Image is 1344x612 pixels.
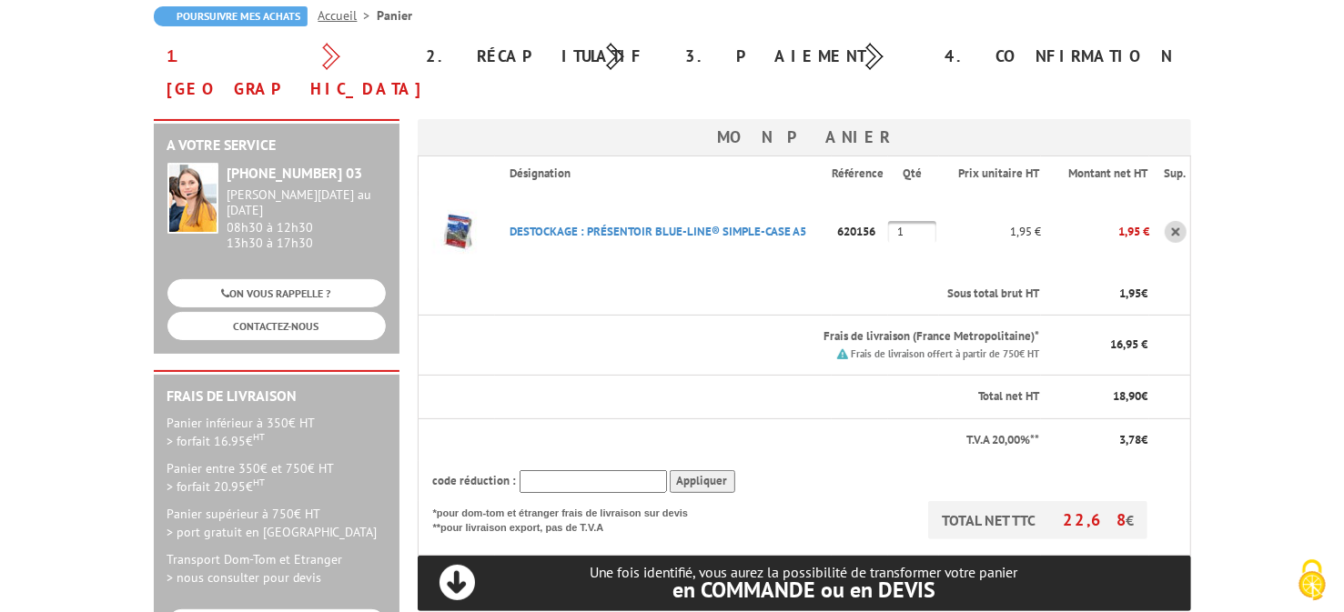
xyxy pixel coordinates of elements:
[510,224,806,239] a: DESTOCKAGE : PRéSENTOIR BLUE-LINE® SIMPLE-CASE A5
[932,40,1191,73] div: 4. Confirmation
[433,473,517,488] span: code réduction :
[1056,166,1147,183] p: Montant net HT
[167,312,386,340] a: CONTACTEZ-NOUS
[1113,388,1141,404] span: 18,90
[433,501,706,535] p: *pour dom-tom et étranger frais de livraison sur devis **pour livraison export, pas de T.V.A
[832,216,888,247] p: 620156
[418,564,1191,601] p: Une fois identifié, vous aurez la possibilité de transformer votre panier
[167,524,378,540] span: > port gratuit en [GEOGRAPHIC_DATA]
[832,166,886,183] p: Référence
[1119,286,1141,301] span: 1,95
[227,187,386,218] div: [PERSON_NAME][DATE] au [DATE]
[1289,557,1335,603] img: Cookies (fenêtre modale)
[167,459,386,496] p: Panier entre 350€ et 750€ HT
[672,576,935,604] span: en COMMANDE ou en DEVIS
[418,119,1191,156] h3: Mon panier
[1149,156,1190,191] th: Sup.
[1056,432,1147,449] p: €
[1063,509,1126,530] span: 22,68
[495,156,832,191] th: Désignation
[851,347,1039,360] small: Frais de livraison offert à partir de 750€ HT
[495,273,1042,316] th: Sous total brut HT
[954,166,1040,183] p: Prix unitaire HT
[167,433,266,449] span: > forfait 16.95€
[672,40,932,73] div: 3. Paiement
[167,569,322,586] span: > nous consulter pour devis
[1056,286,1147,303] p: €
[1280,550,1344,612] button: Cookies (fenêtre modale)
[1041,216,1149,247] p: 1,95 €
[1110,336,1147,352] span: 16,95 €
[413,40,672,73] div: 2. Récapitulatif
[167,279,386,307] a: ON VOUS RAPPELLE ?
[433,388,1040,406] p: Total net HT
[1056,388,1147,406] p: €
[888,156,939,191] th: Qté
[670,470,735,493] input: Appliquer
[154,6,308,26] a: Poursuivre mes achats
[510,328,1040,346] p: Frais de livraison (France Metropolitaine)*
[227,187,386,250] div: 08h30 à 12h30 13h30 à 17h30
[167,505,386,541] p: Panier supérieur à 750€ HT
[254,476,266,488] sup: HT
[318,7,378,24] a: Accueil
[227,164,363,182] strong: [PHONE_NUMBER] 03
[167,137,386,154] h2: A votre service
[167,414,386,450] p: Panier inférieur à 350€ HT
[837,348,848,359] img: picto.png
[419,196,491,268] img: DESTOCKAGE : PRéSENTOIR BLUE-LINE® SIMPLE-CASE A5
[939,216,1042,247] p: 1,95 €
[167,478,266,495] span: > forfait 20.95€
[378,6,413,25] li: Panier
[433,432,1040,449] p: T.V.A 20,00%**
[928,501,1147,539] p: TOTAL NET TTC €
[167,163,218,234] img: widget-service.jpg
[254,430,266,443] sup: HT
[1119,432,1141,447] span: 3,78
[154,40,413,105] div: 1. [GEOGRAPHIC_DATA]
[167,550,386,587] p: Transport Dom-Tom et Etranger
[167,388,386,405] h2: Frais de Livraison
